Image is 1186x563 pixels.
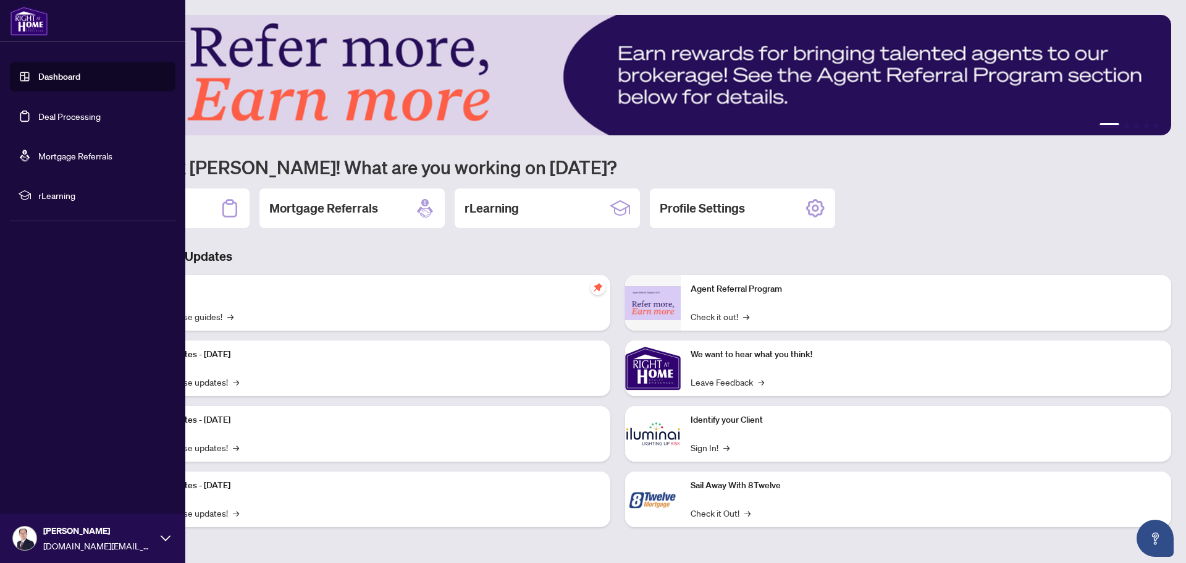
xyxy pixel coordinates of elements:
[130,413,600,427] p: Platform Updates - [DATE]
[743,310,749,323] span: →
[1137,520,1174,557] button: Open asap
[625,406,681,462] img: Identify your Client
[64,248,1171,265] h3: Brokerage & Industry Updates
[625,341,681,396] img: We want to hear what you think!
[38,111,101,122] a: Deal Processing
[130,348,600,362] p: Platform Updates - [DATE]
[465,200,519,217] h2: rLearning
[38,150,112,161] a: Mortgage Referrals
[691,282,1161,296] p: Agent Referral Program
[38,71,80,82] a: Dashboard
[591,280,605,295] span: pushpin
[625,472,681,527] img: Sail Away With 8Twelve
[38,188,167,202] span: rLearning
[13,527,36,550] img: Profile Icon
[10,6,48,36] img: logo
[233,506,239,520] span: →
[723,441,730,454] span: →
[691,348,1161,362] p: We want to hear what you think!
[1100,123,1119,128] button: 1
[233,375,239,389] span: →
[233,441,239,454] span: →
[691,413,1161,427] p: Identify your Client
[269,200,378,217] h2: Mortgage Referrals
[1124,123,1129,128] button: 2
[691,506,751,520] a: Check it Out!→
[691,375,764,389] a: Leave Feedback→
[130,479,600,493] p: Platform Updates - [DATE]
[64,15,1171,135] img: Slide 0
[43,524,154,538] span: [PERSON_NAME]
[691,441,730,454] a: Sign In!→
[1134,123,1139,128] button: 3
[1144,123,1149,128] button: 4
[625,286,681,320] img: Agent Referral Program
[227,310,233,323] span: →
[691,310,749,323] a: Check it out!→
[744,506,751,520] span: →
[660,200,745,217] h2: Profile Settings
[758,375,764,389] span: →
[1154,123,1159,128] button: 5
[64,155,1171,179] h1: Welcome back [PERSON_NAME]! What are you working on [DATE]?
[43,539,154,552] span: [DOMAIN_NAME][EMAIL_ADDRESS][DOMAIN_NAME]
[130,282,600,296] p: Self-Help
[691,479,1161,493] p: Sail Away With 8Twelve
